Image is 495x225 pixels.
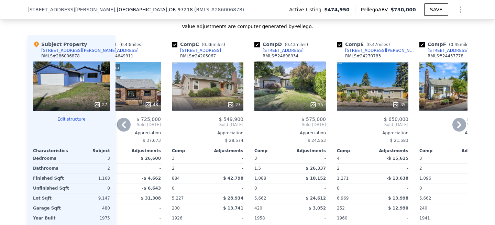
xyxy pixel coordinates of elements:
[33,41,87,48] div: Subject Property
[143,138,161,143] span: $ 37,673
[115,6,193,13] span: , [GEOGRAPHIC_DATA]
[227,101,241,108] div: 27
[172,186,175,191] span: 0
[337,196,349,201] span: 6,969
[419,122,491,127] span: Sold [DATE]
[456,154,491,163] div: -
[291,183,326,193] div: -
[125,148,161,154] div: Adjustments
[456,164,491,173] div: -
[373,148,408,154] div: Adjustments
[345,53,381,59] div: RMLS # 24270783
[374,183,408,193] div: -
[419,206,427,211] span: 240
[419,156,422,161] span: 3
[73,164,110,173] div: 2
[306,196,326,201] span: $ 24,612
[172,130,243,136] div: Appreciation
[172,148,208,154] div: Comp
[390,138,408,143] span: $ 21,583
[33,203,70,213] div: Garage Sqft
[361,6,391,13] span: Pellego ARV
[289,6,324,13] span: Active Listing
[386,176,408,181] span: -$ 13,638
[374,213,408,223] div: -
[388,196,408,201] span: $ 13,998
[33,193,70,203] div: Lot Sqft
[223,196,243,201] span: $ 28,934
[337,186,340,191] span: 0
[172,48,221,53] a: [STREET_ADDRESS]
[145,101,158,108] div: 48
[419,130,491,136] div: Appreciation
[337,213,371,223] div: 1960
[89,41,145,48] div: Comp B
[172,213,206,223] div: 1926
[180,53,216,59] div: RMLS # 24205067
[71,148,110,154] div: Subject
[73,154,110,163] div: 3
[172,176,180,181] span: 884
[142,176,161,181] span: -$ 4,662
[291,154,326,163] div: -
[73,203,110,213] div: 480
[126,213,161,223] div: -
[141,156,161,161] span: $ 26,600
[33,148,71,154] div: Characteristics
[98,48,139,53] div: [STREET_ADDRESS]
[286,42,296,47] span: 0.43
[209,164,243,173] div: -
[136,116,161,122] span: $ 725,000
[306,166,326,171] span: $ 26,337
[337,130,408,136] div: Appreciation
[456,183,491,193] div: -
[324,6,350,13] span: $474,950
[254,196,266,201] span: 5,662
[337,156,340,161] span: 4
[223,206,243,211] span: $ 13,741
[27,23,467,30] div: Value adjustments are computer generated by Pellego .
[33,164,70,173] div: Bathrooms
[337,48,417,53] a: [STREET_ADDRESS][PERSON_NAME]
[424,3,448,16] button: SAVE
[33,213,70,223] div: Year Built
[254,213,289,223] div: 1958
[419,213,454,223] div: 1941
[337,122,408,127] span: Sold [DATE]
[364,42,393,47] span: ( miles)
[194,6,244,13] div: ( )
[337,206,345,211] span: 252
[388,206,408,211] span: $ 12,990
[209,183,243,193] div: -
[172,41,228,48] div: Comp C
[223,176,243,181] span: $ 42,798
[419,148,455,154] div: Comp
[337,41,393,48] div: Comp E
[345,48,417,53] div: [STREET_ADDRESS][PERSON_NAME]
[254,48,304,53] a: [STREET_ADDRESS]
[199,42,228,47] span: ( miles)
[310,101,323,108] div: 35
[254,41,311,48] div: Comp D
[384,116,408,122] span: $ 650,000
[419,186,422,191] span: 0
[172,164,206,173] div: 2
[73,213,110,223] div: 1975
[209,213,243,223] div: -
[142,186,161,191] span: -$ 6,643
[219,116,243,122] span: $ 549,900
[419,41,475,48] div: Comp F
[117,42,145,47] span: ( miles)
[167,7,193,12] span: , OR 97218
[254,148,290,154] div: Comp
[41,53,80,59] div: RMLS # 286006878
[308,138,326,143] span: $ 24,553
[73,193,110,203] div: 9,147
[211,7,242,12] span: # 286006878
[141,196,161,201] span: $ 31,308
[466,116,491,122] span: $ 589,000
[368,42,377,47] span: 0.47
[172,196,184,201] span: 5,227
[374,164,408,173] div: -
[89,130,161,136] div: Appreciation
